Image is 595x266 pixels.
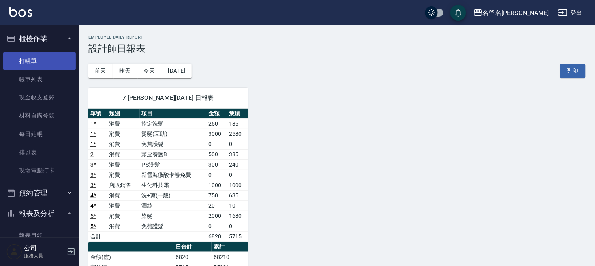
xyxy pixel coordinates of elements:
[227,231,248,242] td: 5715
[107,149,139,159] td: 消費
[140,139,206,149] td: 免費護髮
[206,180,227,190] td: 1000
[227,149,248,159] td: 385
[206,109,227,119] th: 金額
[174,252,212,262] td: 6820
[6,244,22,260] img: Person
[107,159,139,170] td: 消費
[3,161,76,180] a: 現場電腦打卡
[9,7,32,17] img: Logo
[137,64,162,78] button: 今天
[227,180,248,190] td: 1000
[560,64,586,78] button: 列印
[206,221,227,231] td: 0
[206,231,227,242] td: 6820
[3,70,76,88] a: 帳單列表
[206,200,227,211] td: 20
[140,118,206,129] td: 指定洗髮
[140,159,206,170] td: P.S洗髮
[227,118,248,129] td: 185
[3,88,76,107] a: 現金收支登錄
[140,170,206,180] td: 新雪海微酸卡卷免費
[140,149,206,159] td: 頭皮養護B
[3,107,76,125] a: 材料自購登錄
[227,211,248,221] td: 1680
[3,183,76,203] button: 預約管理
[107,190,139,200] td: 消費
[227,159,248,170] td: 240
[88,109,107,119] th: 單號
[161,64,191,78] button: [DATE]
[3,143,76,161] a: 排班表
[206,159,227,170] td: 300
[107,170,139,180] td: 消費
[107,221,139,231] td: 消費
[3,28,76,49] button: 櫃檯作業
[107,180,139,190] td: 店販銷售
[3,227,76,245] a: 報表目錄
[107,109,139,119] th: 類別
[107,211,139,221] td: 消費
[483,8,549,18] div: 名留名[PERSON_NAME]
[206,170,227,180] td: 0
[174,242,212,252] th: 日合計
[212,242,248,252] th: 累計
[227,221,248,231] td: 0
[88,109,248,242] table: a dense table
[206,129,227,139] td: 3000
[107,139,139,149] td: 消費
[227,170,248,180] td: 0
[206,190,227,200] td: 750
[88,35,586,40] h2: Employee Daily Report
[140,221,206,231] td: 免費護髮
[24,252,64,259] p: 服務人員
[206,118,227,129] td: 250
[90,151,94,157] a: 2
[227,109,248,119] th: 業績
[88,64,113,78] button: 前天
[24,244,64,252] h5: 公司
[206,149,227,159] td: 500
[88,43,586,54] h3: 設計師日報表
[88,231,107,242] td: 合計
[227,129,248,139] td: 2580
[140,200,206,211] td: 潤絲
[88,252,174,262] td: 金額(虛)
[140,129,206,139] td: 燙髮(互助)
[450,5,466,21] button: save
[107,200,139,211] td: 消費
[555,6,586,20] button: 登出
[140,109,206,119] th: 項目
[227,190,248,200] td: 635
[227,139,248,149] td: 0
[3,203,76,224] button: 報表及分析
[113,64,137,78] button: 昨天
[3,52,76,70] a: 打帳單
[140,190,206,200] td: 洗+剪(一般)
[140,211,206,221] td: 染髮
[206,139,227,149] td: 0
[107,129,139,139] td: 消費
[212,252,248,262] td: 68210
[140,180,206,190] td: 生化科技霜
[470,5,552,21] button: 名留名[PERSON_NAME]
[107,118,139,129] td: 消費
[206,211,227,221] td: 2000
[227,200,248,211] td: 10
[98,94,238,102] span: 7 [PERSON_NAME][DATE] 日報表
[3,125,76,143] a: 每日結帳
